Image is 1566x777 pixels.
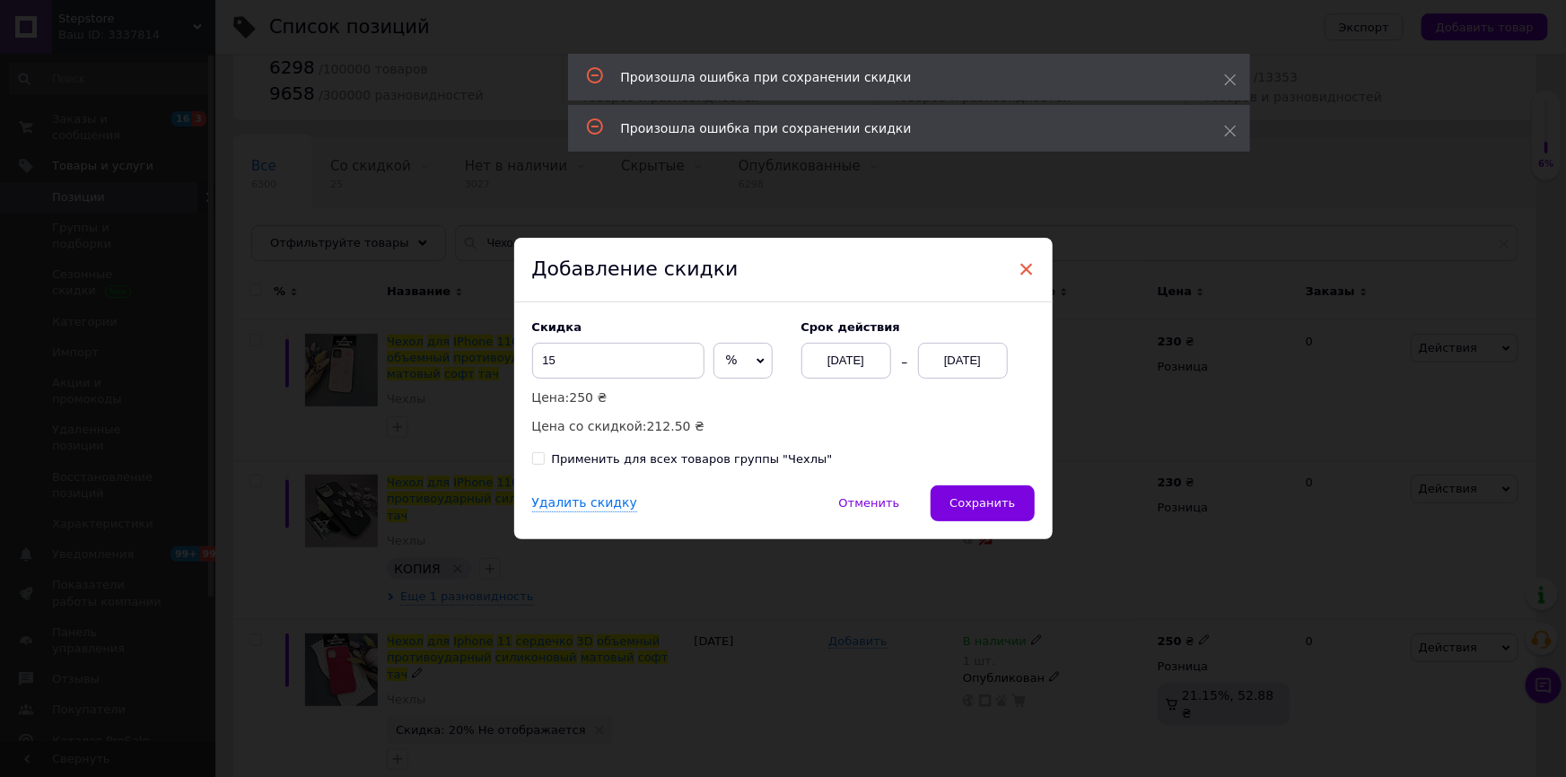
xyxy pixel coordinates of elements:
[647,419,704,433] span: 212.50 ₴
[726,353,738,367] span: %
[532,343,704,379] input: 0
[1019,254,1035,284] span: ×
[532,258,739,280] span: Добавление скидки
[569,390,607,405] span: 250 ₴
[820,485,919,521] button: Отменить
[532,320,582,334] span: Скидка
[801,320,1035,334] label: Cрок действия
[839,496,900,510] span: Отменить
[621,119,1179,137] div: Произошла ошибка при сохранении скидки
[801,343,891,379] div: [DATE]
[931,485,1034,521] button: Сохранить
[532,416,783,436] p: Цена со скидкой:
[532,494,637,513] div: Удалить скидку
[552,451,833,467] div: Применить для всех товаров группы "Чехлы"
[532,388,783,407] p: Цена:
[949,496,1015,510] span: Сохранить
[621,68,1179,86] div: Произошла ошибка при сохранении скидки
[918,343,1008,379] div: [DATE]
